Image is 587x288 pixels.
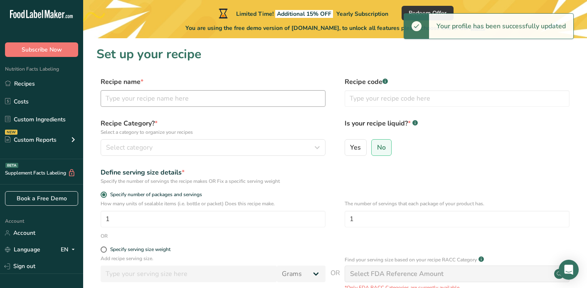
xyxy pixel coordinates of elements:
input: Type your recipe name here [101,90,326,107]
div: Define serving size details [101,167,326,177]
label: Recipe Category? [101,118,326,136]
div: Limited Time! [217,8,388,18]
h1: Set up your recipe [96,45,574,64]
button: Select category [101,139,326,156]
button: Subscribe Now [5,42,78,57]
span: Subscribe Now [22,45,62,54]
div: Specify the number of servings the recipe makes OR Fix a specific serving weight [101,177,326,185]
span: No [377,143,386,152]
span: Redeem Offer [409,9,446,17]
span: Yes [350,143,361,152]
div: Custom Reports [5,135,57,144]
a: Book a Free Demo [5,191,78,206]
span: You are using the free demo version of [DOMAIN_NAME], to unlock all features please choose one of... [185,24,485,32]
div: NEW [5,130,17,135]
div: Your profile has been successfully updated [429,14,573,39]
span: Yearly Subscription [336,10,388,18]
label: Recipe name [101,77,326,87]
label: Recipe code [345,77,570,87]
div: EN [61,245,78,255]
span: Additional 15% OFF [275,10,333,18]
label: Is your recipe liquid? [345,118,570,136]
p: How many units of sealable items (i.e. bottle or packet) Does this recipe make. [101,200,326,207]
button: Redeem Offer [402,6,454,20]
p: The number of servings that each package of your product has. [345,200,570,207]
a: Language [5,242,40,257]
input: Type your recipe code here [345,90,570,107]
p: Find your serving size based on your recipe RACC Category [345,256,477,263]
div: Open Intercom Messenger [559,260,579,280]
div: Select FDA Reference Amount [350,269,444,279]
p: Select a category to organize your recipes [101,128,326,136]
div: OR [101,232,108,240]
div: Specify serving size weight [110,246,170,253]
span: Specify number of packages and servings [107,192,202,198]
p: Add recipe serving size. [101,255,326,262]
span: Select category [106,143,153,153]
input: Type your serving size here [101,266,277,282]
div: BETA [5,163,18,168]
